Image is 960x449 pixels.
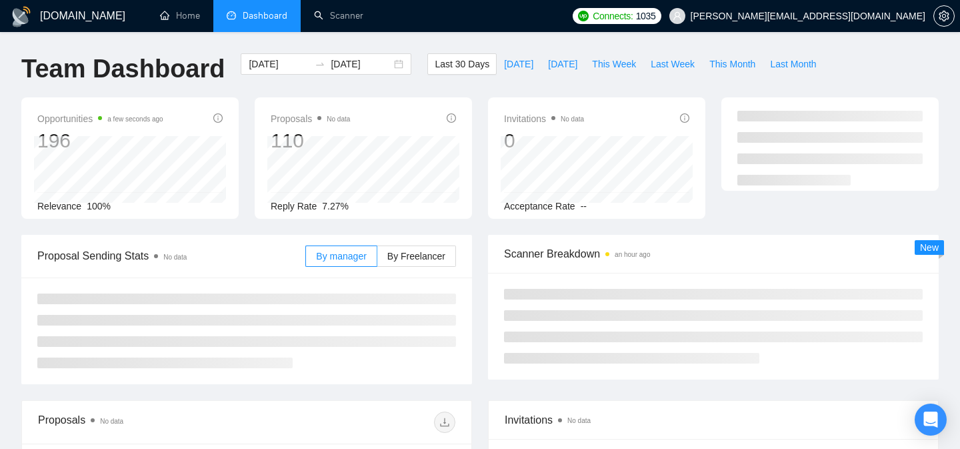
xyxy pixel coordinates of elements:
span: Last Week [651,57,695,71]
span: swap-right [315,59,325,69]
span: Scanner Breakdown [504,246,923,262]
div: Open Intercom Messenger [915,404,947,436]
div: 110 [271,128,350,153]
span: info-circle [447,113,456,123]
span: 1035 [636,9,656,23]
img: logo [11,6,32,27]
span: Proposal Sending Stats [37,248,305,264]
span: info-circle [680,113,689,123]
span: No data [327,115,350,123]
span: By manager [316,251,366,262]
button: Last Week [643,53,702,75]
span: Relevance [37,201,81,211]
span: 7.27% [322,201,349,211]
span: Acceptance Rate [504,201,575,211]
span: Dashboard [243,10,287,21]
span: Last 30 Days [435,57,489,71]
span: Opportunities [37,111,163,127]
button: Last 30 Days [427,53,497,75]
input: End date [331,57,391,71]
span: New [920,242,939,253]
a: homeHome [160,10,200,21]
span: No data [100,418,123,425]
span: Invitations [505,412,922,428]
a: setting [933,11,955,21]
span: dashboard [227,11,236,20]
button: [DATE] [541,53,585,75]
span: Invitations [504,111,584,127]
span: [DATE] [548,57,577,71]
time: a few seconds ago [107,115,163,123]
div: 0 [504,128,584,153]
img: upwork-logo.png [578,11,589,21]
div: Proposals [38,412,247,433]
span: user [673,11,682,21]
span: No data [567,417,591,424]
span: This Week [592,57,636,71]
span: 100% [87,201,111,211]
span: setting [934,11,954,21]
h1: Team Dashboard [21,53,225,85]
time: an hour ago [615,251,650,258]
button: [DATE] [497,53,541,75]
button: setting [933,5,955,27]
span: to [315,59,325,69]
span: This Month [709,57,755,71]
span: Last Month [770,57,816,71]
div: 196 [37,128,163,153]
button: This Week [585,53,643,75]
span: Connects: [593,9,633,23]
span: No data [561,115,584,123]
span: By Freelancer [387,251,445,262]
a: searchScanner [314,10,363,21]
span: Proposals [271,111,350,127]
span: info-circle [213,113,223,123]
span: No data [163,254,187,261]
span: [DATE] [504,57,533,71]
button: This Month [702,53,763,75]
span: -- [581,201,587,211]
span: Reply Rate [271,201,317,211]
input: Start date [249,57,309,71]
button: Last Month [763,53,823,75]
